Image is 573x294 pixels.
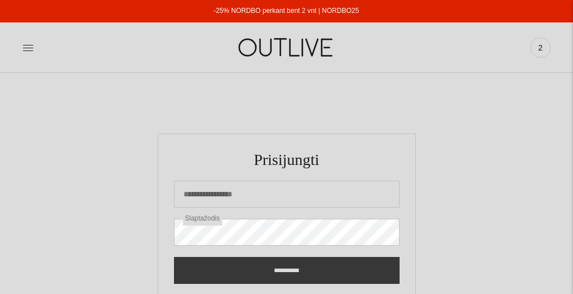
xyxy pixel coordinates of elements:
[530,35,551,60] a: 2
[213,7,359,15] a: -25% NORDBO perkant bent 2 vnt | NORDBO25
[183,212,222,226] label: Slaptažodis
[217,28,357,67] img: OUTLIVE
[174,150,400,169] h1: Prisijungti
[533,40,548,56] span: 2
